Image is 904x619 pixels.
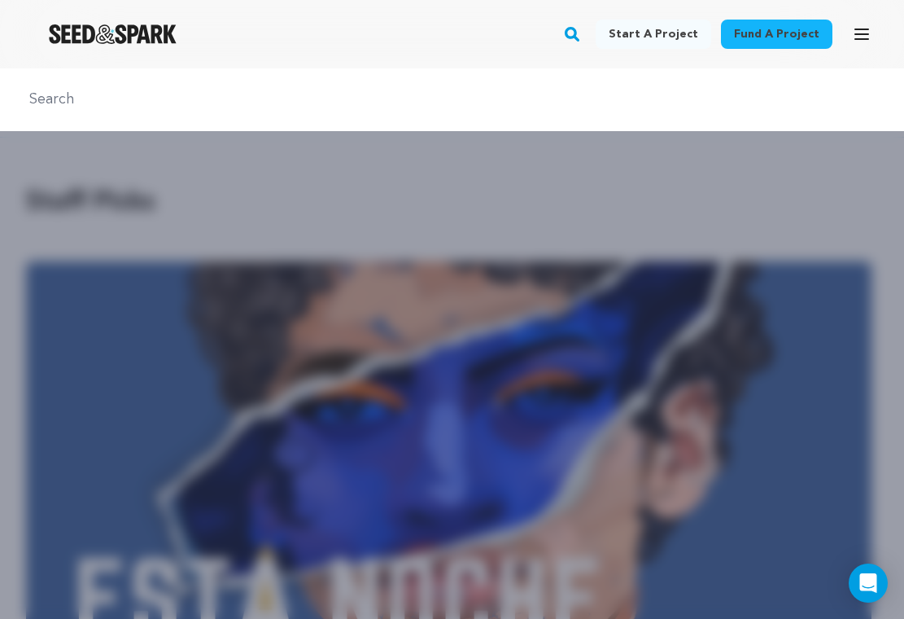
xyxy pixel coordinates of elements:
[49,24,177,44] img: Seed&Spark Logo Dark Mode
[49,24,177,44] a: Seed&Spark Homepage
[721,20,832,49] a: Fund a project
[849,564,888,603] div: Open Intercom Messenger
[596,20,711,49] a: Start a project
[20,88,884,112] input: Search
